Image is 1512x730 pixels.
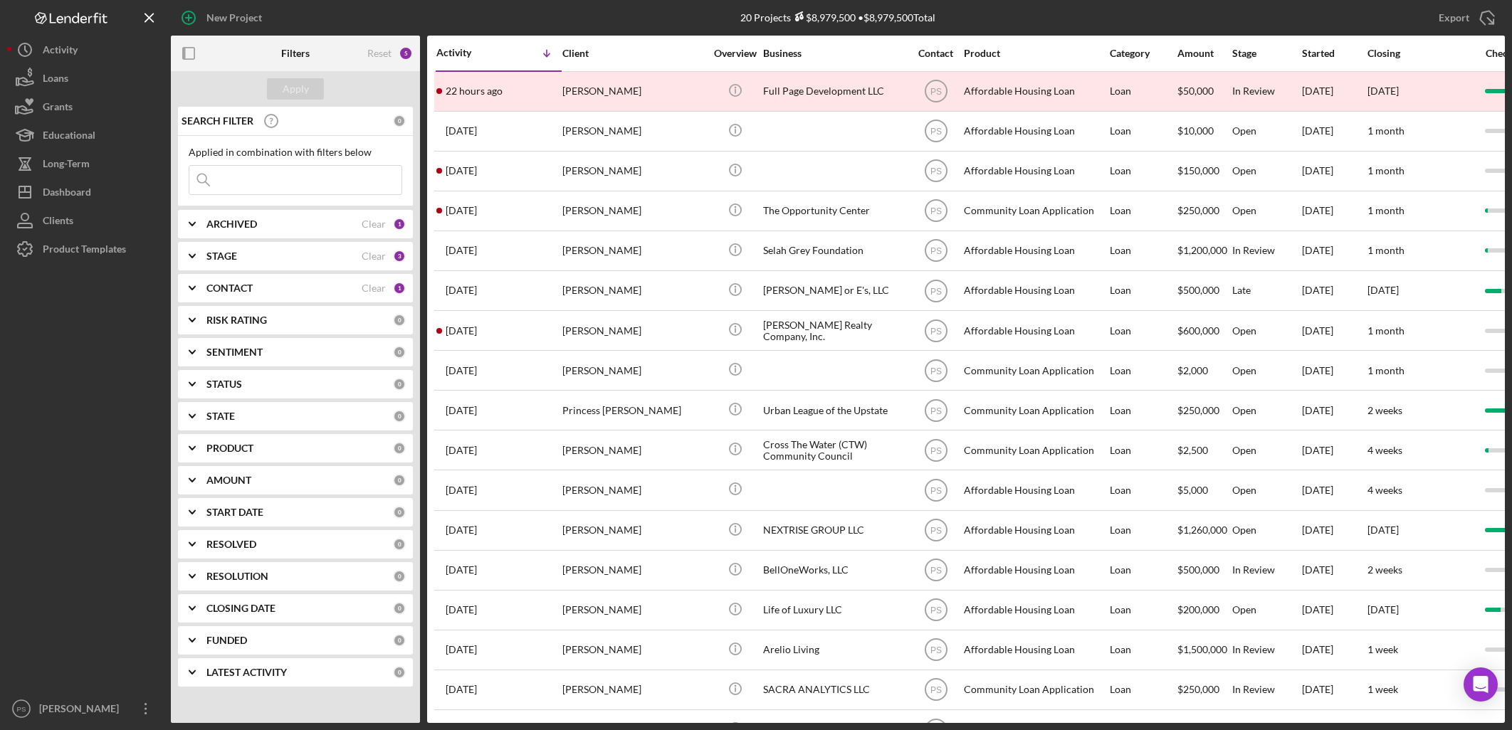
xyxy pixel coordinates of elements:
[206,282,253,294] b: CONTACT
[1177,484,1208,496] span: $5,000
[1232,431,1301,469] div: Open
[43,206,73,238] div: Clients
[7,64,164,92] a: Loans
[791,11,856,23] div: $8,979,500
[1367,444,1402,456] time: 4 weeks
[1232,112,1301,150] div: Open
[562,192,705,230] div: [PERSON_NAME]
[930,406,941,416] text: PS
[43,149,90,181] div: Long-Term
[1232,471,1301,509] div: Open
[446,165,477,176] time: 2025-10-02 17:27
[1177,164,1219,176] span: $150,000
[206,475,251,486] b: AMOUNT
[1177,324,1219,337] span: $600,000
[964,391,1106,429] div: Community Loan Application
[1177,125,1214,137] span: $10,000
[17,705,26,713] text: PS
[446,85,503,97] time: 2025-10-06 21:59
[562,671,705,709] div: [PERSON_NAME]
[930,87,941,97] text: PS
[367,48,392,59] div: Reset
[1110,112,1176,150] div: Loan
[964,48,1106,59] div: Product
[1302,48,1366,59] div: Started
[1464,667,1498,702] div: Open Intercom Messenger
[1439,4,1469,32] div: Export
[964,351,1106,389] div: Community Loan Application
[562,232,705,270] div: [PERSON_NAME]
[930,445,941,455] text: PS
[930,246,941,256] text: PS
[930,286,941,296] text: PS
[7,121,164,149] button: Educational
[740,11,935,23] div: 20 Projects • $8,979,500 Total
[206,250,237,262] b: STAGE
[1177,364,1208,376] span: $2,000
[1367,125,1405,137] time: 1 month
[1110,73,1176,110] div: Loan
[393,538,406,551] div: 0
[1367,683,1398,695] time: 1 week
[1110,232,1176,270] div: Loan
[1302,73,1366,110] div: [DATE]
[7,92,164,121] a: Grants
[446,405,477,416] time: 2025-09-22 15:45
[1110,512,1176,549] div: Loan
[930,206,941,216] text: PS
[763,48,905,59] div: Business
[1302,512,1366,549] div: [DATE]
[1232,391,1301,429] div: Open
[1232,671,1301,709] div: In Review
[7,36,164,64] button: Activity
[206,314,267,326] b: RISK RATING
[930,486,941,496] text: PS
[562,591,705,629] div: [PERSON_NAME]
[1232,192,1301,230] div: Open
[562,631,705,669] div: [PERSON_NAME]
[930,645,941,655] text: PS
[562,312,705,349] div: [PERSON_NAME]
[1302,351,1366,389] div: [DATE]
[436,47,499,58] div: Activity
[1177,404,1219,416] span: $250,000
[763,73,905,110] div: Full Page Development LLC
[206,635,247,646] b: FUNDED
[1110,431,1176,469] div: Loan
[1232,551,1301,589] div: In Review
[930,526,941,536] text: PS
[1177,564,1219,576] span: $500,000
[1232,73,1301,110] div: In Review
[930,685,941,695] text: PS
[446,365,477,376] time: 2025-09-22 19:03
[930,127,941,137] text: PS
[1110,48,1176,59] div: Category
[206,603,275,614] b: CLOSING DATE
[43,36,78,68] div: Activity
[43,235,126,267] div: Product Templates
[1110,391,1176,429] div: Loan
[283,78,309,100] div: Apply
[1367,284,1399,296] time: [DATE]
[1367,564,1402,576] time: 2 weeks
[1110,272,1176,310] div: Loan
[7,694,164,723] button: PS[PERSON_NAME]
[562,351,705,389] div: [PERSON_NAME]
[7,149,164,178] a: Long-Term
[206,443,253,454] b: PRODUCT
[399,46,413,60] div: 5
[43,178,91,210] div: Dashboard
[1232,152,1301,190] div: Open
[964,471,1106,509] div: Affordable Housing Loan
[7,178,164,206] button: Dashboard
[1302,551,1366,589] div: [DATE]
[1367,324,1405,337] time: 1 month
[7,206,164,235] a: Clients
[393,378,406,391] div: 0
[1177,524,1227,536] span: $1,260,000
[446,485,477,496] time: 2025-09-18 17:48
[1232,512,1301,549] div: Open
